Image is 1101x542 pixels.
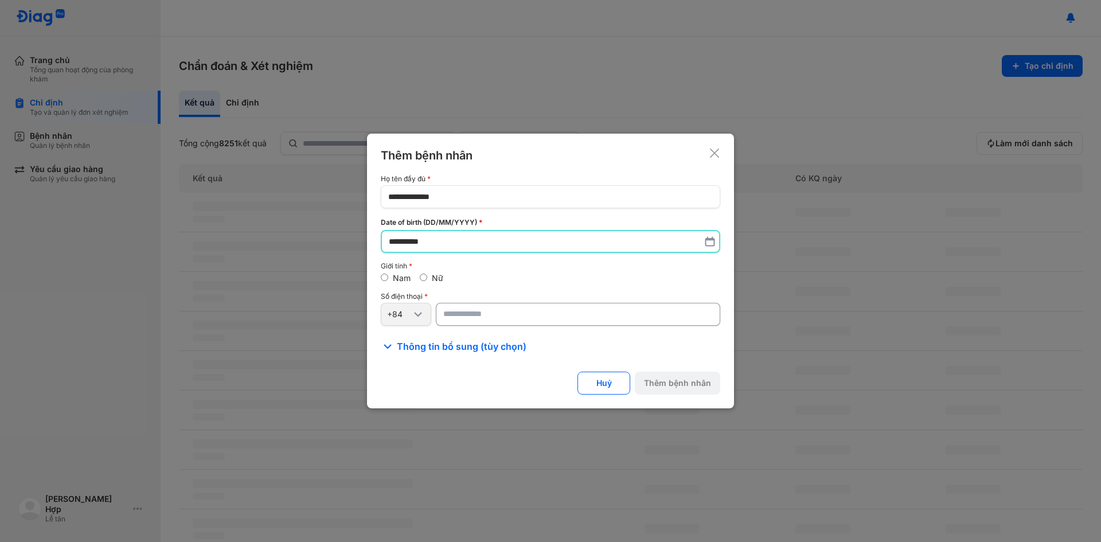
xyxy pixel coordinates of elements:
[381,175,720,183] div: Họ tên đầy đủ
[393,273,411,283] label: Nam
[577,372,630,395] button: Huỷ
[381,293,720,301] div: Số điện thoại
[381,217,720,228] div: Date of birth (DD/MM/YYYY)
[397,340,526,353] span: Thông tin bổ sung (tùy chọn)
[387,309,411,319] div: +84
[381,262,720,270] div: Giới tính
[381,147,473,163] div: Thêm bệnh nhân
[635,372,720,395] button: Thêm bệnh nhân
[432,273,443,283] label: Nữ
